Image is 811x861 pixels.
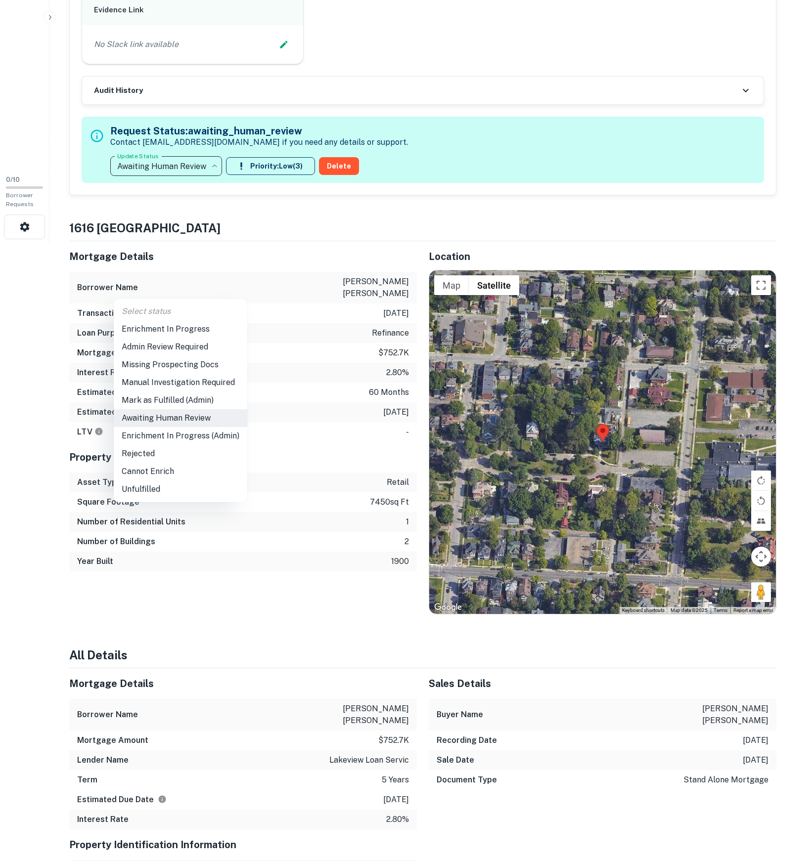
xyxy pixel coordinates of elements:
li: Enrichment In Progress (Admin) [114,427,247,445]
li: Enrichment In Progress [114,320,247,338]
li: Manual Investigation Required [114,374,247,391]
li: Missing Prospecting Docs [114,356,247,374]
iframe: Chat Widget [762,782,811,829]
li: Mark as Fulfilled (Admin) [114,391,247,409]
li: Unfulfilled [114,480,247,498]
li: Rejected [114,445,247,463]
li: Cannot Enrich [114,463,247,480]
li: Admin Review Required [114,338,247,356]
li: Awaiting Human Review [114,409,247,427]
